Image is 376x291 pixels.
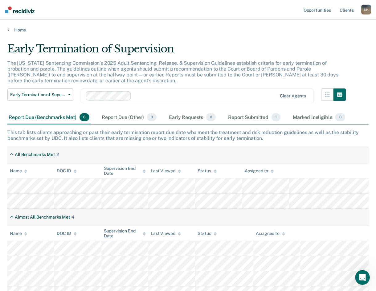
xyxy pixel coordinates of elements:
div: Supervision End Date [104,228,146,239]
span: 1 [272,113,280,121]
div: All Benchmarks Met2 [7,150,61,160]
button: SH [361,5,371,14]
div: All Benchmarks Met [15,152,55,157]
div: Assigned to [245,168,274,174]
div: Marked Ineligible0 [292,111,346,124]
div: Last Viewed [151,168,181,174]
div: DOC ID [57,231,76,236]
div: S H [361,5,371,14]
div: Status [198,231,216,236]
div: Early Requests0 [168,111,217,124]
div: Report Submitted1 [227,111,282,124]
button: Early Termination of Supervision [7,88,73,101]
span: 0 [335,113,345,121]
div: Status [198,168,216,174]
div: Almost All Benchmarks Met [15,215,70,220]
div: Name [10,168,27,174]
p: The [US_STATE] Sentencing Commission’s 2025 Adult Sentencing, Release, & Supervision Guidelines e... [7,60,338,84]
div: Report Due (Benchmarks Met)6 [7,111,91,124]
span: Early Termination of Supervision [10,92,66,97]
iframe: Intercom live chat [355,270,370,285]
span: 6 [80,113,89,121]
div: 4 [72,215,74,220]
div: This tab lists clients approaching or past their early termination report due date who meet the t... [7,129,369,141]
a: Home [7,27,369,33]
div: Assigned to [256,231,285,236]
span: 0 [206,113,216,121]
div: Report Due (Other)0 [100,111,158,124]
span: 0 [147,113,157,121]
div: Clear agents [280,93,306,99]
div: 2 [56,152,59,157]
div: Early Termination of Supervision [7,43,346,60]
div: Almost All Benchmarks Met4 [7,212,77,222]
img: Recidiviz [5,6,35,13]
div: Name [10,231,27,236]
div: Last Viewed [151,231,181,236]
div: DOC ID [57,168,76,174]
div: Supervision End Date [104,166,146,176]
